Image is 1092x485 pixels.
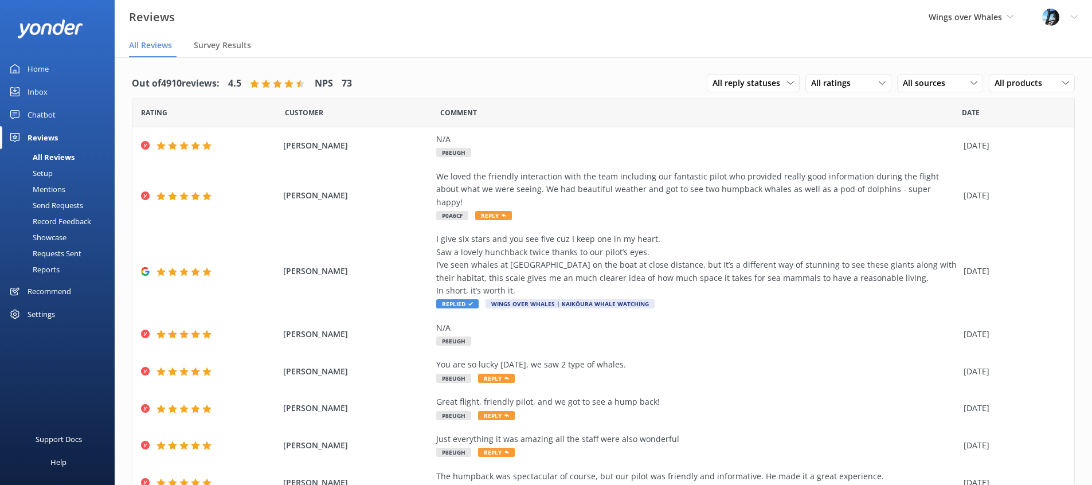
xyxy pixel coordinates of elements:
span: All products [995,77,1049,89]
a: All Reviews [7,149,115,165]
span: P8EUGH [436,148,471,157]
h4: Out of 4910 reviews: [132,76,220,91]
div: Just everything it was amazing all the staff were also wonderful [436,433,958,445]
div: N/A [436,322,958,334]
div: Home [28,57,49,80]
span: All Reviews [129,40,172,51]
div: Help [50,451,66,474]
div: [DATE] [964,189,1060,202]
div: [DATE] [964,265,1060,277]
a: Record Feedback [7,213,115,229]
a: Send Requests [7,197,115,213]
img: yonder-white-logo.png [17,19,83,38]
span: All reply statuses [713,77,787,89]
div: The humpback was spectacular of course, but our pilot was friendly and informative. He made it a ... [436,470,958,483]
span: Date [285,107,323,118]
div: We loved the friendly interaction with the team including our fantastic pilot who provided really... [436,170,958,209]
div: I give six stars and you see five cuz I keep one in my heart. Saw a lovely hunchback twice thanks... [436,233,958,297]
div: [DATE] [964,402,1060,414]
div: Record Feedback [7,213,91,229]
div: All Reviews [7,149,75,165]
div: N/A [436,133,958,146]
span: P8EUGH [436,448,471,457]
h4: 73 [342,76,352,91]
a: Showcase [7,229,115,245]
div: Setup [7,165,53,181]
div: Settings [28,303,55,326]
span: Survey Results [194,40,251,51]
span: Replied [436,299,479,308]
div: Showcase [7,229,66,245]
span: Wings over Whales [929,11,1002,22]
h3: Reviews [129,8,175,26]
span: [PERSON_NAME] [283,365,431,378]
div: Support Docs [36,428,82,451]
span: Reply [478,448,515,457]
span: [PERSON_NAME] [283,402,431,414]
div: Send Requests [7,197,83,213]
div: You are so lucky [DATE], we saw 2 type of whales. [436,358,958,371]
span: Reply [478,411,515,420]
span: Date [962,107,980,118]
span: P8EUGH [436,337,471,346]
span: P0A6CF [436,211,468,220]
div: Inbox [28,80,48,103]
h4: 4.5 [228,76,241,91]
span: [PERSON_NAME] [283,265,431,277]
span: Question [440,107,477,118]
span: All ratings [811,77,858,89]
span: P8EUGH [436,374,471,383]
a: Requests Sent [7,245,115,261]
div: Reports [7,261,60,277]
a: Reports [7,261,115,277]
span: [PERSON_NAME] [283,139,431,152]
span: [PERSON_NAME] [283,328,431,341]
a: Setup [7,165,115,181]
div: Great flight, friendly pilot, and we got to see a hump back! [436,396,958,408]
div: Chatbot [28,103,56,126]
span: All sources [903,77,952,89]
span: [PERSON_NAME] [283,189,431,202]
div: Requests Sent [7,245,81,261]
div: [DATE] [964,328,1060,341]
span: Date [141,107,167,118]
span: Wings Over Whales | Kaikōura Whale Watching [486,299,655,308]
div: [DATE] [964,439,1060,452]
span: Reply [478,374,515,383]
div: [DATE] [964,365,1060,378]
div: Recommend [28,280,71,303]
div: Mentions [7,181,65,197]
div: [DATE] [964,139,1060,152]
img: 145-1635463833.jpg [1042,9,1059,26]
h4: NPS [315,76,333,91]
span: [PERSON_NAME] [283,439,431,452]
span: Reply [475,211,512,220]
a: Mentions [7,181,115,197]
span: P8EUGH [436,411,471,420]
div: Reviews [28,126,58,149]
